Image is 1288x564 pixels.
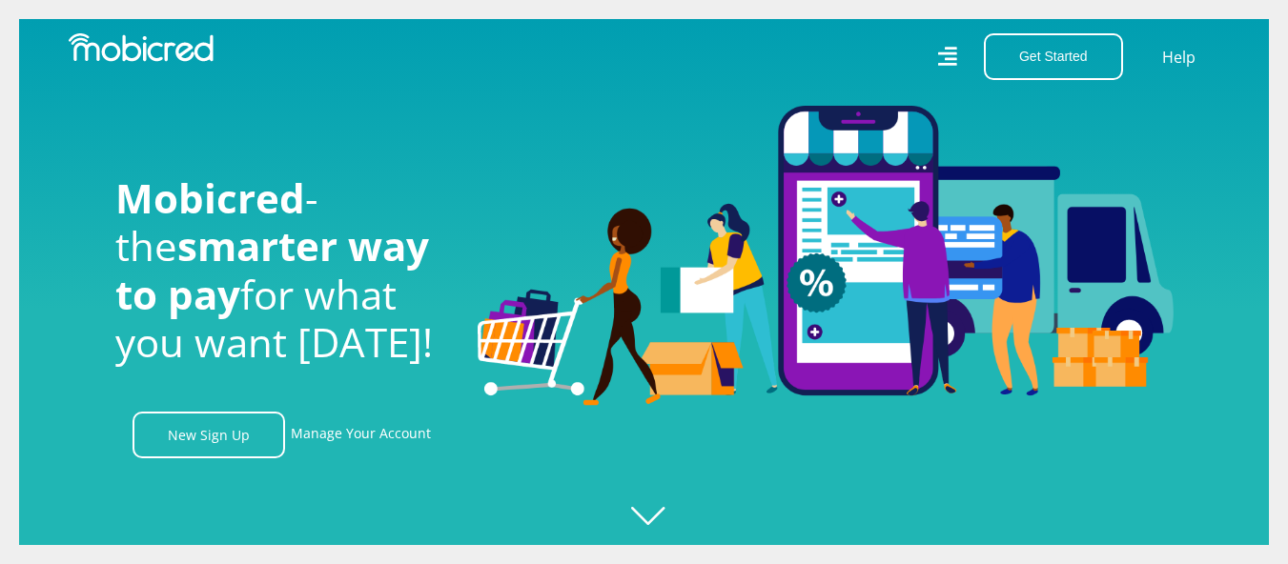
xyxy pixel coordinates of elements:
[478,106,1174,407] img: Welcome to Mobicred
[115,174,449,367] h1: - the for what you want [DATE]!
[291,412,431,458] a: Manage Your Account
[984,33,1123,80] button: Get Started
[69,33,214,62] img: Mobicred
[115,171,305,225] span: Mobicred
[133,412,285,458] a: New Sign Up
[1161,45,1196,70] a: Help
[115,218,429,320] span: smarter way to pay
